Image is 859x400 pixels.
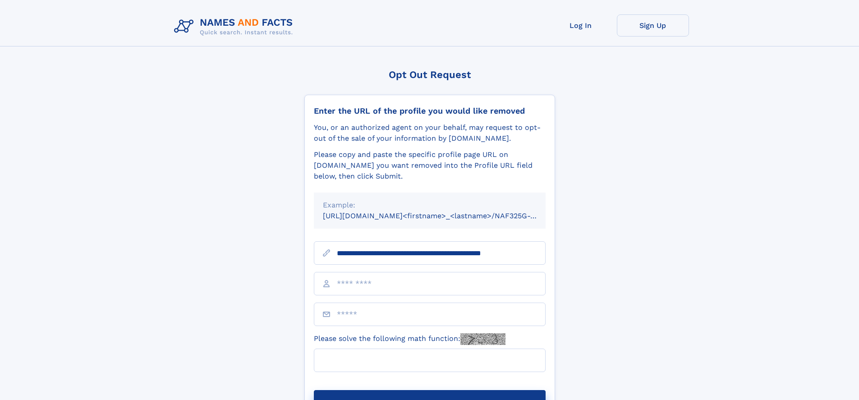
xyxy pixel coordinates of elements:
[545,14,617,37] a: Log In
[323,200,537,211] div: Example:
[314,106,546,116] div: Enter the URL of the profile you would like removed
[304,69,555,80] div: Opt Out Request
[314,333,505,345] label: Please solve the following math function:
[617,14,689,37] a: Sign Up
[314,149,546,182] div: Please copy and paste the specific profile page URL on [DOMAIN_NAME] you want removed into the Pr...
[314,122,546,144] div: You, or an authorized agent on your behalf, may request to opt-out of the sale of your informatio...
[170,14,300,39] img: Logo Names and Facts
[323,211,563,220] small: [URL][DOMAIN_NAME]<firstname>_<lastname>/NAF325G-xxxxxxxx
